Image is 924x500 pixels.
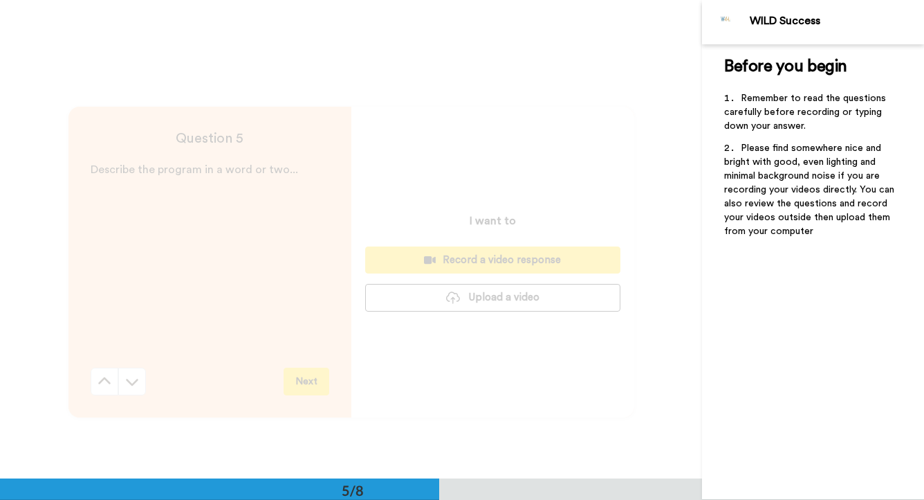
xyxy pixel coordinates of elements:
button: Record a video response [365,247,620,274]
div: WILD Success [750,15,923,28]
span: Describe the program in a word or two... [91,164,298,175]
h4: Question 5 [91,129,329,148]
div: Record a video response [376,253,609,267]
span: Before you begin [724,58,847,75]
span: Remember to read the questions carefully before recording or typing down your answer. [724,93,889,131]
p: I want to [470,213,516,229]
img: Profile Image [710,6,743,39]
button: Upload a video [365,284,620,311]
span: Please find somewhere nice and bright with good, even lighting and minimal background noise if yo... [724,143,897,236]
button: Next [284,368,329,395]
div: 5/8 [320,481,386,500]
